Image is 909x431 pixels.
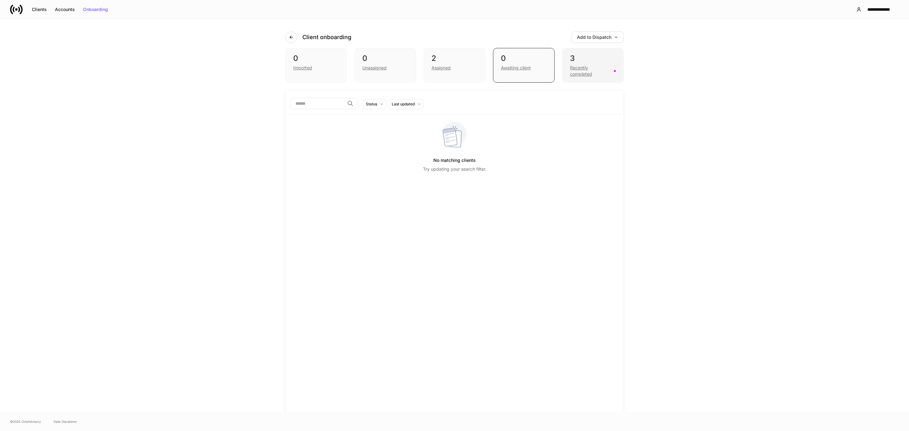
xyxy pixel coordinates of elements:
[562,48,624,83] div: 3Recently completed
[79,4,112,15] button: Onboarding
[431,53,477,63] div: 2
[302,33,351,41] h4: Client onboarding
[55,7,75,12] div: Accounts
[28,4,51,15] button: Clients
[501,53,547,63] div: 0
[293,53,339,63] div: 0
[493,48,555,83] div: 0Awaiting client
[32,7,47,12] div: Clients
[577,35,618,39] div: Add to Dispatch
[285,48,347,83] div: 0Imported
[424,48,485,83] div: 2Assigned
[366,101,377,107] div: Status
[570,65,610,77] div: Recently completed
[572,32,624,43] button: Add to Dispatch
[362,65,387,71] div: Unassigned
[363,99,386,109] button: Status
[423,166,486,172] p: Try updating your search filter.
[83,7,108,12] div: Onboarding
[392,101,415,107] div: Last updated
[433,155,476,166] h5: No matching clients
[389,99,424,109] button: Last updated
[293,65,312,71] div: Imported
[51,4,79,15] button: Accounts
[54,419,77,424] a: Data Disclaimer
[431,65,451,71] div: Assigned
[10,419,41,424] span: © 2025 OneAdvisory
[501,65,531,71] div: Awaiting client
[362,53,408,63] div: 0
[570,53,616,63] div: 3
[354,48,416,83] div: 0Unassigned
